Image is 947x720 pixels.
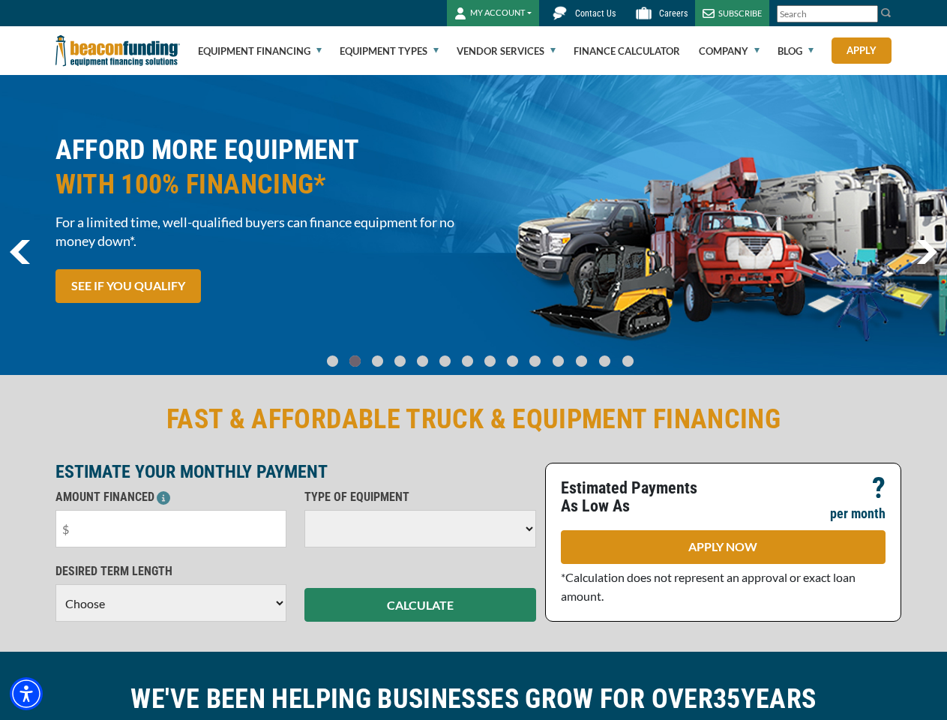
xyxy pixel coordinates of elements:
h2: AFFORD MORE EQUIPMENT [55,133,465,202]
img: Beacon Funding Corporation logo [55,26,180,75]
a: Vendor Services [457,27,556,75]
button: CALCULATE [304,588,536,622]
span: 35 [713,683,741,715]
p: ESTIMATE YOUR MONTHLY PAYMENT [55,463,536,481]
span: WITH 100% FINANCING* [55,167,465,202]
a: Go To Slide 13 [619,355,637,367]
a: Go To Slide 12 [595,355,614,367]
h2: WE'VE BEEN HELPING BUSINESSES GROW FOR OVER YEARS [55,682,892,716]
a: Blog [778,27,814,75]
p: per month [830,505,886,523]
a: Go To Slide 7 [481,355,499,367]
input: $ [55,510,287,547]
a: Go To Slide 5 [436,355,454,367]
a: Go To Slide 9 [526,355,544,367]
a: Apply [832,37,892,64]
p: Estimated Payments As Low As [561,479,715,515]
span: Contact Us [575,8,616,19]
input: Search [777,5,878,22]
img: Left Navigator [10,240,30,264]
a: Company [699,27,760,75]
a: Go To Slide 6 [459,355,477,367]
a: Go To Slide 4 [414,355,432,367]
a: SEE IF YOU QUALIFY [55,269,201,303]
div: Accessibility Menu [10,677,43,710]
a: Finance Calculator [574,27,680,75]
a: next [916,240,937,264]
img: Search [880,7,892,19]
img: Right Navigator [916,240,937,264]
a: APPLY NOW [561,530,886,564]
a: Go To Slide 10 [549,355,568,367]
span: *Calculation does not represent an approval or exact loan amount. [561,570,856,603]
a: Clear search text [862,8,874,20]
a: Go To Slide 11 [572,355,591,367]
a: Go To Slide 0 [324,355,342,367]
p: TYPE OF EQUIPMENT [304,488,536,506]
a: Go To Slide 2 [369,355,387,367]
a: Go To Slide 8 [504,355,522,367]
span: For a limited time, well-qualified buyers can finance equipment for no money down*. [55,213,465,250]
a: previous [10,240,30,264]
span: Careers [659,8,688,19]
p: ? [872,479,886,497]
a: Equipment Types [340,27,439,75]
a: Go To Slide 1 [346,355,364,367]
a: Equipment Financing [198,27,322,75]
p: AMOUNT FINANCED [55,488,287,506]
a: Go To Slide 3 [391,355,409,367]
h2: FAST & AFFORDABLE TRUCK & EQUIPMENT FINANCING [55,402,892,436]
p: DESIRED TERM LENGTH [55,562,287,580]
